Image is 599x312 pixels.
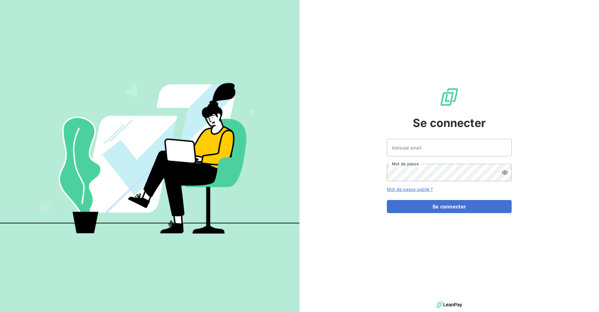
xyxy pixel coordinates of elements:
img: logo [436,300,462,310]
span: Se connecter [413,115,486,131]
a: Mot de passe oublié ? [387,187,433,192]
button: Se connecter [387,200,512,213]
img: Logo LeanPay [439,87,459,107]
input: placeholder [387,139,512,156]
